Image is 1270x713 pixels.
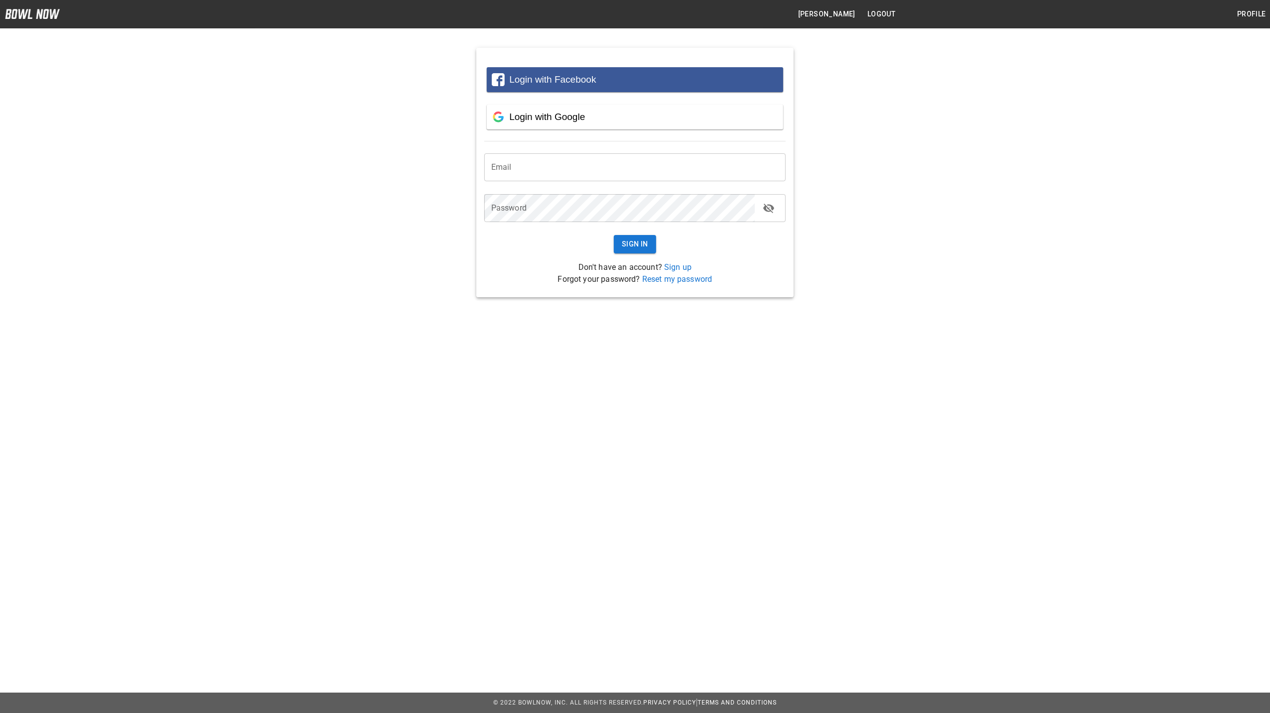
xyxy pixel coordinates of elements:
[487,67,783,92] button: Login with Facebook
[643,699,696,706] a: Privacy Policy
[642,274,712,284] a: Reset my password
[759,198,779,218] button: toggle password visibility
[509,74,596,85] span: Login with Facebook
[509,112,585,122] span: Login with Google
[1233,5,1270,23] button: Profile
[493,699,643,706] span: © 2022 BowlNow, Inc. All Rights Reserved.
[487,105,783,129] button: Login with Google
[5,9,60,19] img: logo
[863,5,899,23] button: Logout
[794,5,859,23] button: [PERSON_NAME]
[614,235,656,253] button: Sign In
[484,261,786,273] p: Don't have an account?
[664,262,692,272] a: Sign up
[698,699,777,706] a: Terms and Conditions
[484,273,786,285] p: Forgot your password?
